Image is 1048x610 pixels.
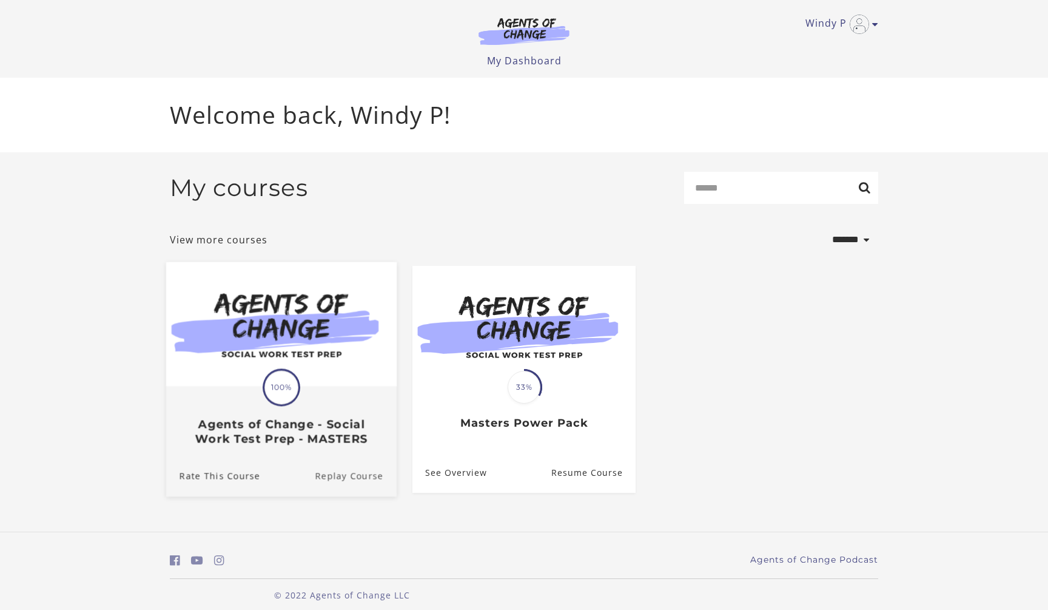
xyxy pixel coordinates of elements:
a: View more courses [170,232,267,247]
a: https://www.youtube.com/c/AgentsofChangeTestPrepbyMeaganMitchell (Open in a new window) [191,552,203,569]
a: Masters Power Pack: Resume Course [551,453,636,493]
h3: Masters Power Pack [425,416,622,430]
i: https://www.facebook.com/groups/aswbtestprep (Open in a new window) [170,555,180,566]
a: Agents of Change - Social Work Test Prep - MASTERS: Rate This Course [166,456,260,496]
img: Agents of Change Logo [466,17,582,45]
i: https://www.youtube.com/c/AgentsofChangeTestPrepbyMeaganMitchell (Open in a new window) [191,555,203,566]
p: Welcome back, Windy P! [170,97,878,133]
span: 100% [264,370,298,404]
i: https://www.instagram.com/agentsofchangeprep/ (Open in a new window) [214,555,224,566]
a: Masters Power Pack: See Overview [412,453,487,493]
a: https://www.facebook.com/groups/aswbtestprep (Open in a new window) [170,552,180,569]
a: Agents of Change Podcast [750,554,878,566]
h3: Agents of Change - Social Work Test Prep - MASTERS [180,418,383,446]
p: © 2022 Agents of Change LLC [170,589,514,602]
a: https://www.instagram.com/agentsofchangeprep/ (Open in a new window) [214,552,224,569]
h2: My courses [170,174,308,202]
a: Toggle menu [805,15,872,34]
a: My Dashboard [487,54,562,67]
a: Agents of Change - Social Work Test Prep - MASTERS: Resume Course [315,456,397,496]
span: 33% [508,371,540,404]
